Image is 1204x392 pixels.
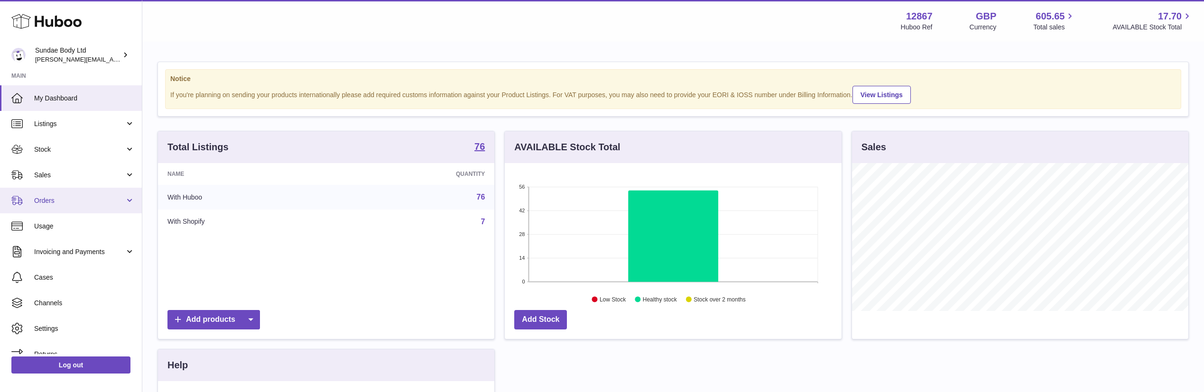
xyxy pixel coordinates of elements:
[35,55,190,63] span: [PERSON_NAME][EMAIL_ADDRESS][DOMAIN_NAME]
[519,231,525,237] text: 28
[35,46,120,64] div: Sundae Body Ltd
[1033,23,1075,32] span: Total sales
[1033,10,1075,32] a: 605.65 Total sales
[34,196,125,205] span: Orders
[34,145,125,154] span: Stock
[861,141,886,154] h3: Sales
[1036,10,1065,23] span: 605.65
[34,324,135,333] span: Settings
[34,247,125,256] span: Invoicing and Payments
[11,356,130,374] a: Log out
[477,193,485,201] a: 76
[1158,10,1182,23] span: 17.70
[519,184,525,190] text: 56
[600,296,626,303] text: Low Stock
[474,142,485,151] strong: 76
[34,119,125,128] span: Listings
[34,171,125,180] span: Sales
[167,310,260,329] a: Add products
[514,141,620,154] h3: AVAILABLE Stock Total
[901,23,933,32] div: Huboo Ref
[167,359,188,372] h3: Help
[474,142,485,153] a: 76
[170,84,1176,104] div: If you're planning on sending your products internationally please add required customs informati...
[519,255,525,261] text: 14
[34,222,135,231] span: Usage
[976,10,996,23] strong: GBP
[158,185,339,210] td: With Huboo
[34,273,135,282] span: Cases
[906,10,933,23] strong: 12867
[167,141,229,154] h3: Total Listings
[158,210,339,234] td: With Shopify
[643,296,677,303] text: Healthy stock
[34,94,135,103] span: My Dashboard
[11,48,26,62] img: dianne@sundaebody.com
[852,86,911,104] a: View Listings
[519,208,525,213] text: 42
[158,163,339,185] th: Name
[170,74,1176,83] strong: Notice
[522,279,525,284] text: 0
[34,350,135,359] span: Returns
[481,218,485,226] a: 7
[1112,23,1193,32] span: AVAILABLE Stock Total
[339,163,494,185] th: Quantity
[694,296,746,303] text: Stock over 2 months
[970,23,997,32] div: Currency
[1112,10,1193,32] a: 17.70 AVAILABLE Stock Total
[34,299,135,308] span: Channels
[514,310,567,329] a: Add Stock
